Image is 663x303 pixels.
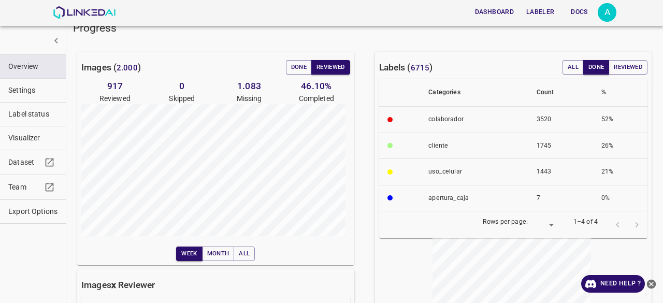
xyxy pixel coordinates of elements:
[471,4,518,21] button: Dashboard
[593,185,647,211] th: 0%
[563,4,596,21] button: Docs
[563,60,584,75] button: All
[286,60,312,75] button: Done
[593,107,647,133] th: 52%
[149,93,216,104] p: Skipped
[283,93,350,104] p: Completed
[528,185,593,211] th: 7
[8,206,57,217] span: Export Options
[176,247,202,261] button: Week
[420,107,528,133] th: colaborador
[522,4,558,21] button: Labeler
[560,2,598,23] a: Docs
[583,60,609,75] button: Done
[8,85,57,96] span: Settings
[311,60,350,75] button: Reviewed
[593,159,647,185] th: 21%
[469,2,520,23] a: Dashboard
[420,185,528,211] th: apertura_caja
[8,61,57,72] span: Overview
[283,79,350,93] h6: 46.10 %
[111,280,116,290] b: x
[202,247,235,261] button: Month
[532,218,557,232] div: ​
[593,79,647,107] th: %
[234,247,255,261] button: All
[117,63,138,73] span: 2.000
[8,182,41,193] span: Team
[73,21,656,35] h5: Progress
[520,2,560,23] a: Labeler
[411,63,430,73] span: 6715
[483,218,528,227] p: Rows per page:
[8,109,57,120] span: Label status
[8,133,57,143] span: Visualizer
[645,275,658,293] button: close-help
[528,79,593,107] th: Count
[379,60,433,75] h6: Labels ( )
[528,133,593,159] th: 1745
[215,79,283,93] h6: 1.083
[420,79,528,107] th: Categories
[573,218,598,227] p: 1–4 of 4
[598,3,616,22] button: Open settings
[593,133,647,159] th: 26%
[8,157,41,168] span: Dataset
[609,60,647,75] button: Reviewed
[581,275,645,293] a: Need Help ?
[47,31,66,50] button: show more
[81,278,155,292] h6: Images Reviewer
[598,3,616,22] div: A
[528,107,593,133] th: 3520
[53,6,116,19] img: LinkedAI
[420,159,528,185] th: uso_celular
[81,93,149,104] p: Reviewed
[215,93,283,104] p: Missing
[81,60,141,75] h6: Images ( )
[81,79,149,93] h6: 917
[149,79,216,93] h6: 0
[420,133,528,159] th: ​​cliente
[528,159,593,185] th: 1443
